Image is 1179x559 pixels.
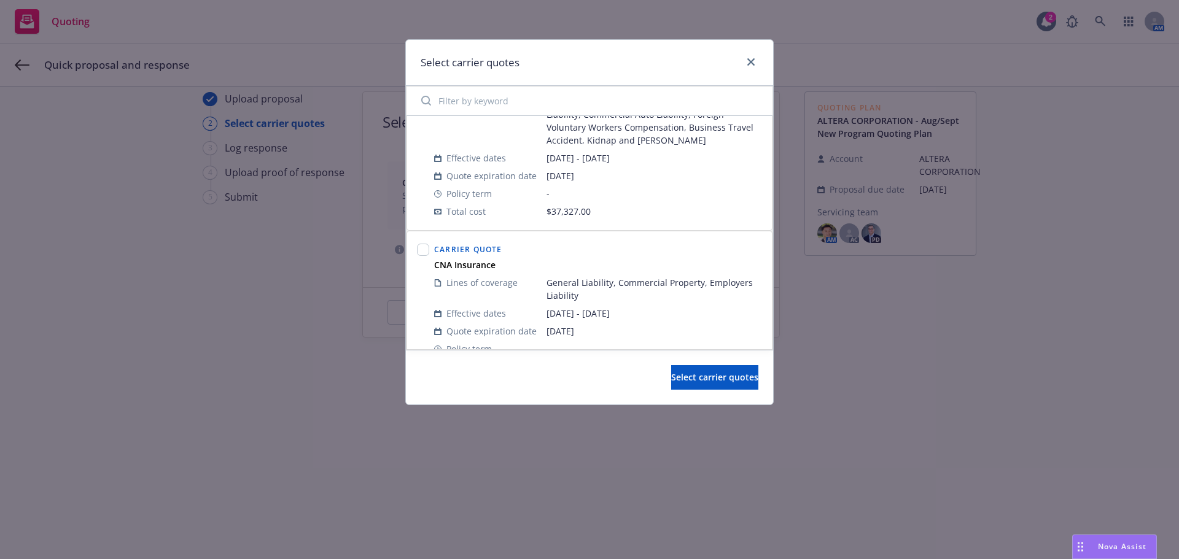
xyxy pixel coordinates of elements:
[547,187,762,200] span: -
[547,152,762,164] span: [DATE] - [DATE]
[421,55,519,71] h1: Select carrier quotes
[547,95,762,147] span: Commercial Property, General Liability, Employers Liability, Commercial Auto Liability, Foreign V...
[446,342,492,355] span: Policy term
[446,205,486,218] span: Total cost
[547,276,762,302] span: General Liability, Commercial Property, Employers Liability
[671,371,758,383] span: Select carrier quotes
[434,244,502,255] span: Carrier Quote
[434,259,496,271] strong: CNA Insurance
[547,325,762,337] span: [DATE]
[446,276,518,289] span: Lines of coverage
[744,55,758,69] a: close
[1073,535,1088,558] div: Drag to move
[1072,534,1157,559] button: Nova Assist
[414,88,765,113] input: Filter by keyword
[446,325,537,337] span: Quote expiration date
[671,365,758,390] button: Select carrier quotes
[446,169,537,182] span: Quote expiration date
[446,152,506,164] span: Effective dates
[446,307,506,320] span: Effective dates
[547,307,762,320] span: [DATE] - [DATE]
[1098,541,1146,552] span: Nova Assist
[446,187,492,200] span: Policy term
[547,342,762,355] span: -
[547,206,591,217] span: $37,327.00
[547,169,762,182] span: [DATE]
